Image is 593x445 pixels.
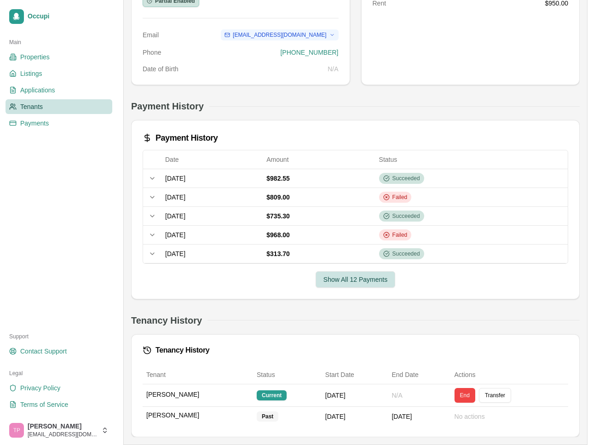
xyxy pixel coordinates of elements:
[20,400,68,409] span: Terms of Service
[28,12,109,21] span: Occupi
[143,48,161,57] dt: Phone
[328,65,338,73] span: N/A
[392,212,420,220] span: Succeeded
[20,347,67,356] span: Contact Support
[451,366,568,384] th: Actions
[455,388,475,403] button: End
[392,194,408,201] span: Failed
[143,131,568,144] div: Payment History
[165,175,185,182] span: [DATE]
[146,411,199,420] span: [PERSON_NAME]
[6,344,112,359] a: Contact Support
[6,6,112,28] a: Occupi
[161,150,263,169] th: Date
[455,413,485,420] span: No actions
[6,116,112,131] a: Payments
[322,384,388,407] td: [DATE]
[392,231,408,239] span: Failed
[322,407,388,426] td: [DATE]
[28,422,98,431] span: [PERSON_NAME]
[322,366,388,384] th: Start Date
[28,431,98,438] span: [EMAIL_ADDRESS][DOMAIN_NAME]
[6,366,112,381] div: Legal
[131,100,204,113] h2: Payment History
[392,175,420,182] span: Succeeded
[20,69,42,78] span: Listings
[388,407,450,426] td: [DATE]
[131,314,202,327] h2: Tenancy History
[388,366,450,384] th: End Date
[6,381,112,395] a: Privacy Policy
[316,271,395,288] button: Show All 12 Payments
[165,250,185,257] span: [DATE]
[266,175,290,182] span: $982.55
[233,31,326,39] span: [EMAIL_ADDRESS][DOMAIN_NAME]
[143,346,568,355] div: Tenancy History
[165,212,185,220] span: [DATE]
[165,194,185,201] span: [DATE]
[257,411,278,422] div: Past
[280,49,338,56] a: [PHONE_NUMBER]
[266,194,290,201] span: $809.00
[6,35,112,50] div: Main
[165,231,185,239] span: [DATE]
[479,388,511,403] button: Transfer
[6,419,112,441] button: Taylor Peake[PERSON_NAME][EMAIL_ADDRESS][DOMAIN_NAME]
[20,52,50,62] span: Properties
[391,392,402,399] span: N/A
[266,231,290,239] span: $968.00
[20,383,60,393] span: Privacy Policy
[143,64,178,74] dt: Date of Birth
[143,366,253,384] th: Tenant
[253,366,322,384] th: Status
[6,329,112,344] div: Support
[6,99,112,114] a: Tenants
[20,119,49,128] span: Payments
[20,86,55,95] span: Applications
[375,150,568,169] th: Status
[20,102,43,111] span: Tenants
[6,397,112,412] a: Terms of Service
[6,50,112,64] a: Properties
[266,250,290,257] span: $313.70
[6,66,112,81] a: Listings
[392,250,420,257] span: Succeeded
[263,150,375,169] th: Amount
[9,423,24,438] img: Taylor Peake
[257,390,287,400] div: Current
[6,83,112,97] a: Applications
[143,30,159,40] dt: Email
[146,390,199,399] span: [PERSON_NAME]
[266,212,290,220] span: $735.30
